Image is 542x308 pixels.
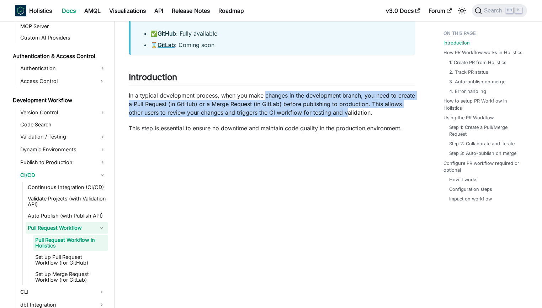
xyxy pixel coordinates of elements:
a: Dynamic Environments [18,144,108,155]
a: 4. Error handling [449,88,486,95]
a: Pull Request Workflow [26,222,95,234]
a: Step 3: Auto-publish on merge [449,150,516,157]
button: Search (Ctrl+K) [472,4,527,17]
a: How PR Workflow works in Holistics [443,49,522,56]
a: Configuration steps [449,186,492,193]
kbd: K [515,7,522,14]
a: Access Control [18,75,95,87]
a: 1. Create PR from Holistics [449,59,506,66]
a: Publish to Production [18,157,108,168]
li: ⌛ : Coming soon [150,41,406,49]
a: API [150,5,168,16]
a: Development Workflow [11,95,108,105]
a: Configure PR workflow required or optional [443,160,523,173]
img: Holistics [15,5,26,16]
a: v3.0 Docs [382,5,424,16]
a: Continuous Integration (CI/CD) [26,182,108,192]
a: Release Notes [168,5,214,16]
button: Collapse sidebar category 'Pull Request Workflow' [95,222,108,234]
a: GitLab [158,41,175,48]
a: Roadmap [214,5,248,16]
a: Forum [424,5,456,16]
a: CI/CD [18,169,108,181]
a: HolisticsHolistics [15,5,52,16]
p: In a typical development process, when you make changes in the development branch, you need to cr... [129,91,415,117]
a: Visualizations [105,5,150,16]
a: Code Search [18,120,108,130]
a: MCP Server [18,21,108,31]
a: Set up Pull Request Workflow (for GitHub) [33,252,108,268]
a: 2. Track PR status [449,69,488,75]
a: Custom AI Providers [18,33,108,43]
a: Authentication & Access Control [11,51,108,61]
a: Authentication [18,63,108,74]
a: How it works [449,176,478,183]
a: 3. Auto-publish on merge [449,78,505,85]
a: Version Control [18,107,108,118]
a: Introduction [443,40,470,46]
span: Search [482,7,506,14]
a: Step 1: Create a Pull/Merge Request [449,124,520,137]
nav: Docs sidebar [8,21,115,308]
button: Expand sidebar category 'Access Control' [95,75,108,87]
a: Impact on workflow [449,195,492,202]
a: GitHub [158,30,176,37]
a: AMQL [80,5,105,16]
a: Using the PR Workflow [443,114,494,121]
li: ✅ : Fully available [150,29,406,38]
a: How to setup PR Workflow in Holistics [443,98,523,111]
a: Docs [58,5,80,16]
a: Validation / Testing [18,131,108,142]
a: CLI [18,286,95,298]
a: Step 2: Collaborate and iterate [449,140,515,147]
p: This step is essential to ensure no downtime and maintain code quality in the production environm... [129,124,415,132]
button: Switch between dark and light mode (currently light mode) [456,5,468,16]
b: Holistics [29,6,52,15]
a: Pull Request Workflow in Holistics [33,235,108,251]
a: Validate Projects (with Validation API) [26,194,108,209]
h2: Introduction [129,72,415,85]
button: Expand sidebar category 'CLI' [95,286,108,298]
a: Auto Publish (with Publish API) [26,211,108,221]
a: Set up Merge Request Workflow (for GitLab) [33,269,108,285]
